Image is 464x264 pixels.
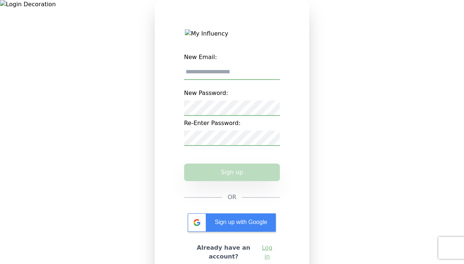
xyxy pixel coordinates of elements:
img: My Influency [185,29,279,38]
label: Re-Enter Password: [184,116,280,131]
span: OR [228,193,237,202]
label: New Email: [184,50,280,65]
label: New Password: [184,86,280,100]
button: Sign up [184,164,280,181]
div: Sign up with Google [188,213,276,232]
a: Log in [260,243,274,261]
span: Sign up with Google [215,219,267,225]
h2: Already have an account? [190,243,257,261]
